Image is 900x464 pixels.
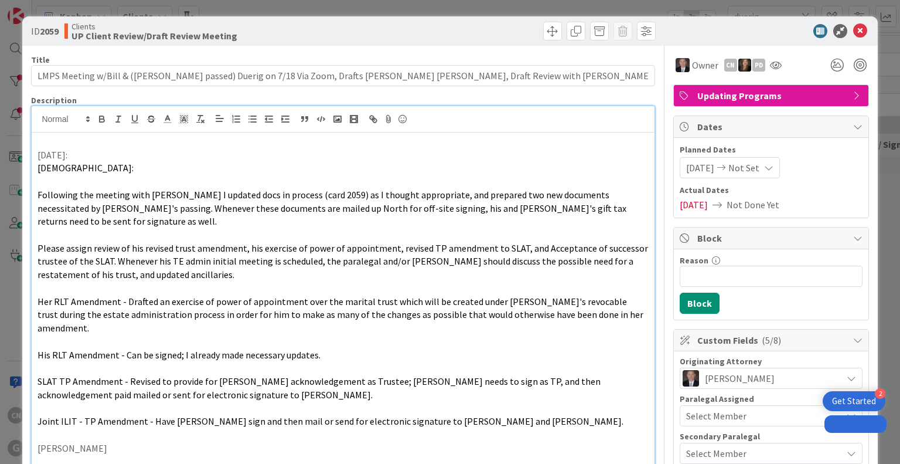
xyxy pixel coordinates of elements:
[683,370,699,387] img: BG
[37,442,648,455] p: [PERSON_NAME]
[686,161,714,175] span: [DATE]
[680,432,862,441] div: Secondary Paralegal
[31,65,654,86] input: type card name here...
[40,25,59,37] b: 2059
[676,58,690,72] img: BG
[705,371,775,385] span: [PERSON_NAME]
[728,161,759,175] span: Not Set
[31,55,50,65] label: Title
[37,415,623,427] span: Joint ILIT - TP Amendment - Have [PERSON_NAME] sign and then mail or send for electronic signatur...
[37,148,648,162] p: [DATE]:
[680,357,862,365] div: Originating Attorney
[697,89,847,103] span: Updating Programs
[752,59,765,72] div: PD
[37,189,628,227] span: Following the meeting with [PERSON_NAME] I updated docs in process (card 2059) as I thought appro...
[71,22,237,31] span: Clients
[680,184,862,197] span: Actual Dates
[31,24,59,38] span: ID
[37,349,321,361] span: His RLT Amendment - Can be signed; I already made necessary updates.
[762,334,781,346] span: ( 5/8 )
[686,446,746,460] span: Select Member
[680,144,862,156] span: Planned Dates
[31,95,77,106] span: Description
[738,59,751,72] img: SB
[697,333,847,347] span: Custom Fields
[680,293,720,314] button: Block
[71,31,237,40] b: UP Client Review/Draft Review Meeting
[680,395,862,403] div: Paralegal Assigned
[37,162,134,174] span: [DEMOGRAPHIC_DATA]:
[875,388,885,399] div: 2
[692,58,718,72] span: Owner
[697,231,847,245] span: Block
[724,59,737,72] div: CN
[680,255,708,266] label: Reason
[680,198,708,212] span: [DATE]
[37,242,650,280] span: Please assign review of his revised trust amendment, his exercise of power of appointment, revise...
[823,391,885,411] div: Open Get Started checklist, remaining modules: 2
[697,120,847,134] span: Dates
[727,198,779,212] span: Not Done Yet
[37,296,645,334] span: Her RLT Amendment - Drafted an exercise of power of appointment over the marital trust which will...
[37,375,602,401] span: SLAT TP Amendment - Revised to provide for [PERSON_NAME] acknowledgement as Trustee; [PERSON_NAME...
[832,395,876,407] div: Get Started
[686,409,746,423] span: Select Member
